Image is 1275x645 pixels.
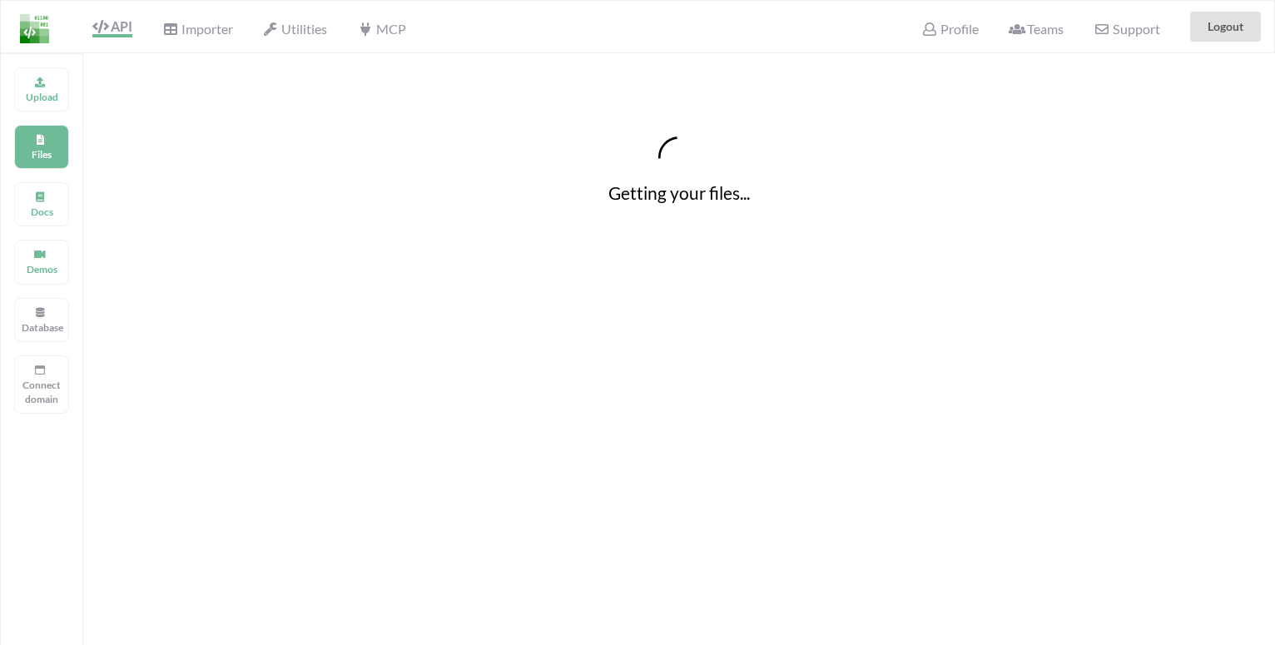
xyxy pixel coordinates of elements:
[22,90,62,104] p: Upload
[162,21,232,37] span: Importer
[22,378,62,406] p: Connect domain
[357,21,405,37] span: MCP
[83,182,1275,203] h4: Getting your files...
[22,262,62,276] p: Demos
[921,21,978,37] span: Profile
[1009,21,1064,37] span: Teams
[22,320,62,335] p: Database
[1190,12,1261,42] button: Logout
[92,18,132,34] span: API
[20,14,49,43] img: LogoIcon.png
[22,147,62,161] p: Files
[263,21,327,37] span: Utilities
[22,205,62,219] p: Docs
[1094,22,1159,36] span: Support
